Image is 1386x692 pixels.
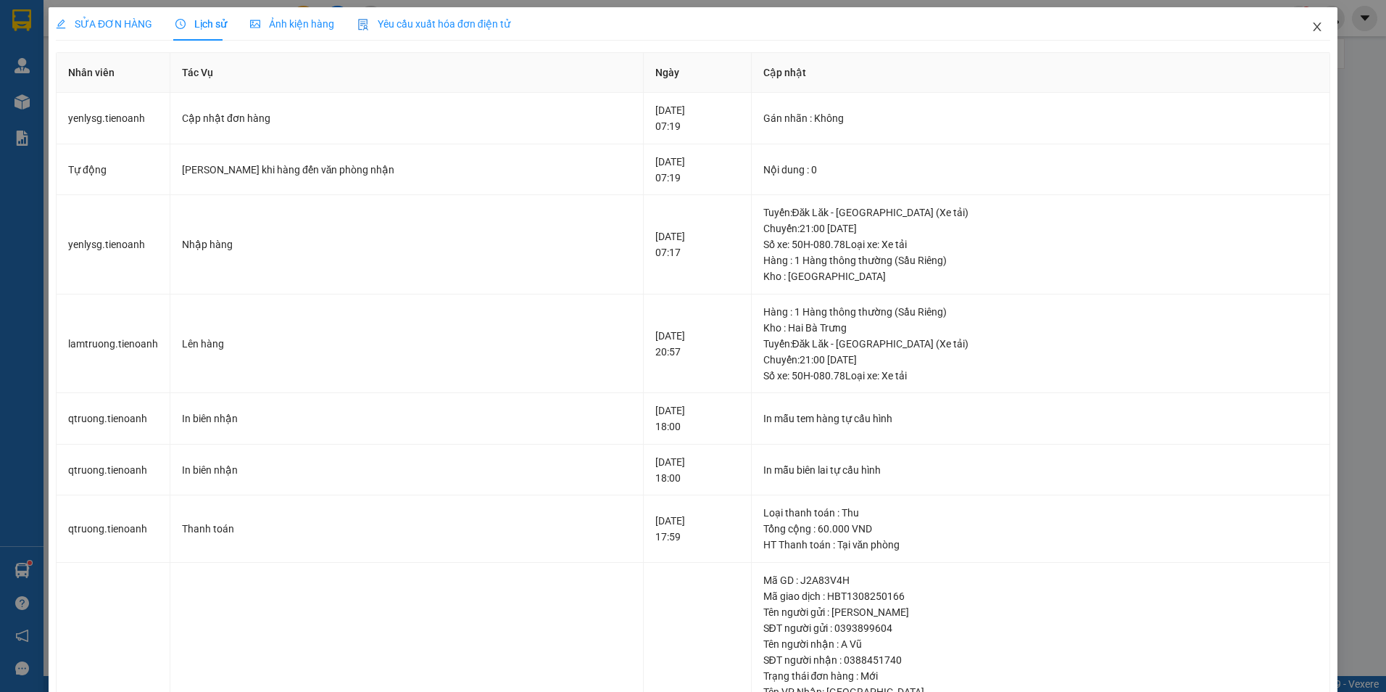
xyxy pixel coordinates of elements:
[763,268,1319,284] div: Kho : [GEOGRAPHIC_DATA]
[752,53,1331,93] th: Cập nhật
[57,144,170,196] td: Tự động
[182,236,632,252] div: Nhập hàng
[182,110,632,126] div: Cập nhật đơn hàng
[763,505,1319,521] div: Loại thanh toán : Thu
[763,668,1319,684] div: Trạng thái đơn hàng : Mới
[175,18,227,30] span: Lịch sử
[57,93,170,144] td: yenlysg.tienoanh
[763,336,1319,384] div: Tuyến : Đăk Lăk - [GEOGRAPHIC_DATA] (Xe tải) Chuyến: 21:00 [DATE] Số xe: 50H-080.78 Loại xe: Xe tải
[57,195,170,294] td: yenlysg.tienoanh
[763,110,1319,126] div: Gán nhãn : Không
[57,294,170,394] td: lamtruong.tienoanh
[763,537,1319,553] div: HT Thanh toán : Tại văn phòng
[644,53,751,93] th: Ngày
[182,462,632,478] div: In biên nhận
[655,328,739,360] div: [DATE] 20:57
[763,462,1319,478] div: In mẫu biên lai tự cấu hình
[655,454,739,486] div: [DATE] 18:00
[250,18,334,30] span: Ảnh kiện hàng
[655,102,739,134] div: [DATE] 07:19
[1297,7,1337,48] button: Close
[763,652,1319,668] div: SĐT người nhận : 0388451740
[655,513,739,545] div: [DATE] 17:59
[763,604,1319,620] div: Tên người gửi : [PERSON_NAME]
[56,18,152,30] span: SỬA ĐƠN HÀNG
[182,521,632,537] div: Thanh toán
[57,495,170,563] td: qtruong.tienoanh
[182,162,632,178] div: [PERSON_NAME] khi hàng đến văn phòng nhận
[655,154,739,186] div: [DATE] 07:19
[1311,21,1323,33] span: close
[250,19,260,29] span: picture
[763,588,1319,604] div: Mã giao dịch : HBT1308250166
[763,636,1319,652] div: Tên người nhận : A Vũ
[763,162,1319,178] div: Nội dung : 0
[655,403,739,434] div: [DATE] 18:00
[763,572,1319,588] div: Mã GD : J2A83V4H
[182,411,632,427] div: In biên nhận
[763,521,1319,537] div: Tổng cộng : 60.000 VND
[763,411,1319,427] div: In mẫu tem hàng tự cấu hình
[357,18,510,30] span: Yêu cầu xuất hóa đơn điện tử
[763,320,1319,336] div: Kho : Hai Bà Trưng
[57,53,170,93] th: Nhân viên
[175,19,186,29] span: clock-circle
[357,19,369,30] img: icon
[57,393,170,445] td: qtruong.tienoanh
[655,228,739,260] div: [DATE] 07:17
[56,19,66,29] span: edit
[57,445,170,496] td: qtruong.tienoanh
[182,336,632,352] div: Lên hàng
[170,53,644,93] th: Tác Vụ
[763,304,1319,320] div: Hàng : 1 Hàng thông thường (Sầu Riêng)
[763,620,1319,636] div: SĐT người gửi : 0393899604
[763,252,1319,268] div: Hàng : 1 Hàng thông thường (Sầu Riêng)
[763,205,1319,252] div: Tuyến : Đăk Lăk - [GEOGRAPHIC_DATA] (Xe tải) Chuyến: 21:00 [DATE] Số xe: 50H-080.78 Loại xe: Xe tải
